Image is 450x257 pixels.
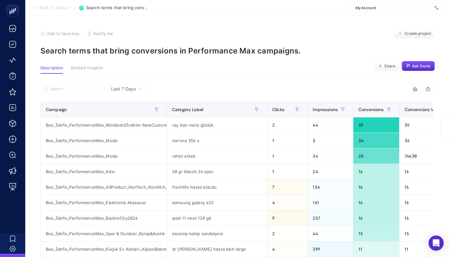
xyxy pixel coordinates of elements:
span: / [74,5,75,10]
div: 4 [267,195,307,210]
div: 154 [308,179,353,195]
div: 16 [353,210,399,226]
button: Related Insights [71,66,103,74]
div: ipad 11 nesil 128 gb [167,210,267,226]
div: escamp kamp sandalyesi [167,226,267,241]
div: 16 [353,179,399,195]
div: 3 [308,133,353,148]
div: Boo_İdefix_PerformanceMax_Spor & Outdoor_Kamp&Avcılık [41,226,167,241]
div: 257 [308,210,353,226]
div: 16 [353,195,399,210]
div: Boo_İdefix_PerformanceMax_Moda [41,133,167,148]
div: Boo_İdefix_PerformanceMax_AllProduct_NonTech_NonAltin_Enhencer [41,179,167,195]
div: Boo_İdefix_PerformanceMax_BacktoCity2024 [41,210,167,226]
div: 24 [308,164,353,179]
img: svg%3e [435,5,438,11]
div: 11 [353,241,399,257]
span: Share [384,64,395,69]
div: 1 [267,164,307,179]
div: 44 [308,226,353,241]
span: Conversions [358,107,384,112]
div: Boo_İdefix_PerformanceMax_Worldcardİndirim-NewCustomer [41,117,167,133]
div: rahat erkek [167,148,267,164]
span: Description [40,66,63,71]
span: Add to favorites [47,31,79,36]
span: Last 7 Days [111,86,136,92]
div: 1 [267,148,307,164]
button: Create project [394,28,435,39]
span: Clicks [272,107,285,112]
span: Search terms that bring conversions in Performance Max campaigns. [86,5,149,10]
button: Description [40,66,63,74]
button: Notify me [87,31,113,36]
button: Share [375,61,399,71]
span: Impressions [313,107,338,112]
div: freshlife hasta külodu [167,179,267,195]
div: 2 [267,226,307,241]
span: Campaign [46,107,67,112]
div: 7 [267,179,307,195]
span: Ask Genie [412,64,430,69]
div: 34 [353,133,399,148]
div: dr [PERSON_NAME] hasta bezi large [167,241,267,257]
div: 44 [308,117,353,133]
div: 4 [267,241,307,257]
div: 2 [267,117,307,133]
span: Back To Report [40,5,70,10]
span: Notify me [93,31,113,36]
div: 9 [267,210,307,226]
p: Search terms that bring conversions in Performance Max campaigns. [40,46,435,55]
div: samsung galaxy s25 [167,195,267,210]
input: Search [50,87,100,91]
div: Boo_İdefix_PerformanceMax_Elektronik Aksesuar [41,195,167,210]
div: 39 [353,117,399,133]
span: Category Label [172,107,203,112]
button: Add to favorites [40,31,79,36]
span: Create project [405,31,431,36]
div: 16 [353,164,399,179]
div: Boo_İdefix_PerformanceMax_Moda [41,148,167,164]
div: 161 [308,195,353,210]
span: Related Insights [71,66,103,71]
div: 28 [353,148,399,164]
div: Boo_İdefix_PerformanceMax_Küçük Ev Aletleri_KişiselBakım&Kozmetik [41,241,167,257]
button: Ask Genie [402,61,435,71]
div: Boo_İdefix_PerformanceMax_Altın [41,164,167,179]
div: 1 [267,133,307,148]
div: 15 [353,226,399,241]
div: carrera 356 s [167,133,267,148]
span: Conversions Value [405,107,442,112]
div: 399 [308,241,353,257]
div: Open Intercom Messenger [429,235,444,251]
div: ray ban meta gözlük [167,117,267,133]
div: 34 [308,148,353,164]
span: My Account [356,5,432,10]
div: 20 gr bilezik 24 ayar [167,164,267,179]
